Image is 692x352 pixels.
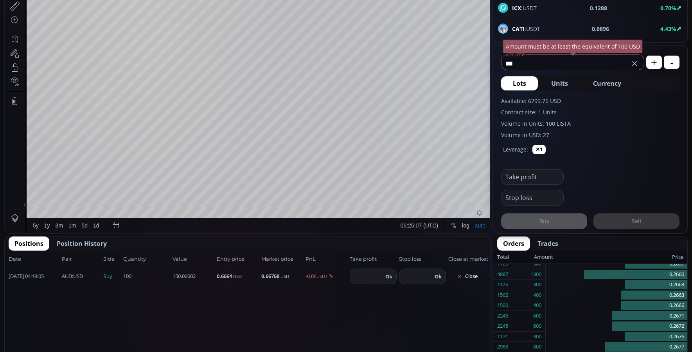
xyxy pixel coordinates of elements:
div: 0.2663 [546,290,687,301]
span: Trades [537,239,558,248]
div: 3m [51,343,58,350]
div: 1126 [497,280,508,290]
b: 0.1288 [590,4,607,12]
small: USD [280,273,289,279]
label: Leverage: [503,145,528,153]
button: Currency [581,76,633,90]
button: - [664,56,679,69]
div: +0.0126 (+4.88%) [180,19,220,25]
button: + [646,56,662,69]
div: Lista [55,18,73,25]
div: 1300 [530,269,541,280]
b: 0.66768 [261,273,279,280]
div: 2246 [497,311,508,321]
div: 0.2672 [546,321,687,332]
div: Market open [79,18,86,25]
span: -0.06 [306,273,347,280]
span: 100 [123,273,170,280]
div: 0.2663 [546,280,687,290]
b: 0.0896 [592,25,609,33]
span: Stop loss [399,255,446,263]
div: 0.2585 [97,19,112,25]
button: Trades [532,236,564,251]
div: 0.2710 [162,19,177,25]
span: Currency [593,79,621,88]
button: ✕1 [532,145,546,154]
div: L [137,19,140,25]
div: 5d [77,343,83,350]
div: 0.2566 [140,19,155,25]
button: Positions [9,236,49,251]
div: 600 [533,311,541,321]
label: Contract size: 1 Units [501,108,679,116]
div: 0.2770 [119,19,134,25]
div: C [158,19,162,25]
div: 1502 [497,290,508,300]
div: auto [470,343,481,350]
button: Ok [383,272,395,281]
span: [DATE] 04:19:05 [9,273,59,280]
span: Quantity [123,255,170,263]
div: 0.2676 [546,332,687,342]
span: :USDT [512,25,540,33]
div: H [114,19,118,25]
span: :USD [62,273,83,280]
label: Volume in USD: 27 [501,131,679,139]
div: Amount must be at least the equivalent of 100 USD [503,40,643,53]
div: 1121 [497,332,508,342]
div: 2988 [497,342,508,352]
button: Close [448,270,486,283]
div: 300 [533,332,541,342]
div: Volume [25,28,42,34]
small: USD [233,273,242,279]
b: 0.6664 [217,273,232,280]
span: 150.06002 [173,273,214,280]
span: Pair [62,255,101,263]
button: Units [539,76,580,90]
div: LISTA [25,18,42,25]
span: 06:25:07 (UTC) [396,343,433,350]
div: 1y [40,343,45,350]
div: 800 [533,342,541,352]
div: 300 [533,280,541,290]
b: AUD [62,273,72,280]
div: Indicators [146,4,170,11]
div: 1d [88,343,95,350]
div: 400 [533,300,541,310]
div: Hide Drawings Toolbar [18,321,22,331]
div: 0.2660 [546,269,687,280]
div: 0.2671 [546,311,687,321]
div: 0.2666 [546,300,687,311]
b: CATI [512,25,525,32]
div: Total [497,252,534,262]
span: Side [103,255,121,263]
span: Value [173,255,214,263]
div: 2245 [497,321,508,331]
div: D [67,4,70,11]
div: O [92,19,97,25]
button: Ok [432,272,444,281]
button: Lots [501,76,538,90]
div: Amount [534,252,553,262]
b: 0.70% [660,4,676,12]
div: 1m [64,343,71,350]
button: Orders [497,236,530,251]
div: Compare [105,4,128,11]
span: Date [9,255,59,263]
div: 400 [533,290,541,300]
div: 0.2657 [546,259,687,269]
span: Orders [503,239,524,248]
span: Position History [57,239,107,248]
b: ICX [512,4,521,12]
span: Take profit [350,255,397,263]
span: Buy [103,273,121,280]
div: 1500 [497,300,508,310]
div: 4887 [497,269,508,280]
span: Units [551,79,568,88]
span: PnL [306,255,347,263]
div:  [7,105,13,112]
span: Market price [261,255,303,263]
span: Entry price [217,255,259,263]
div: 1D [42,18,55,25]
div: Price [553,252,683,262]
